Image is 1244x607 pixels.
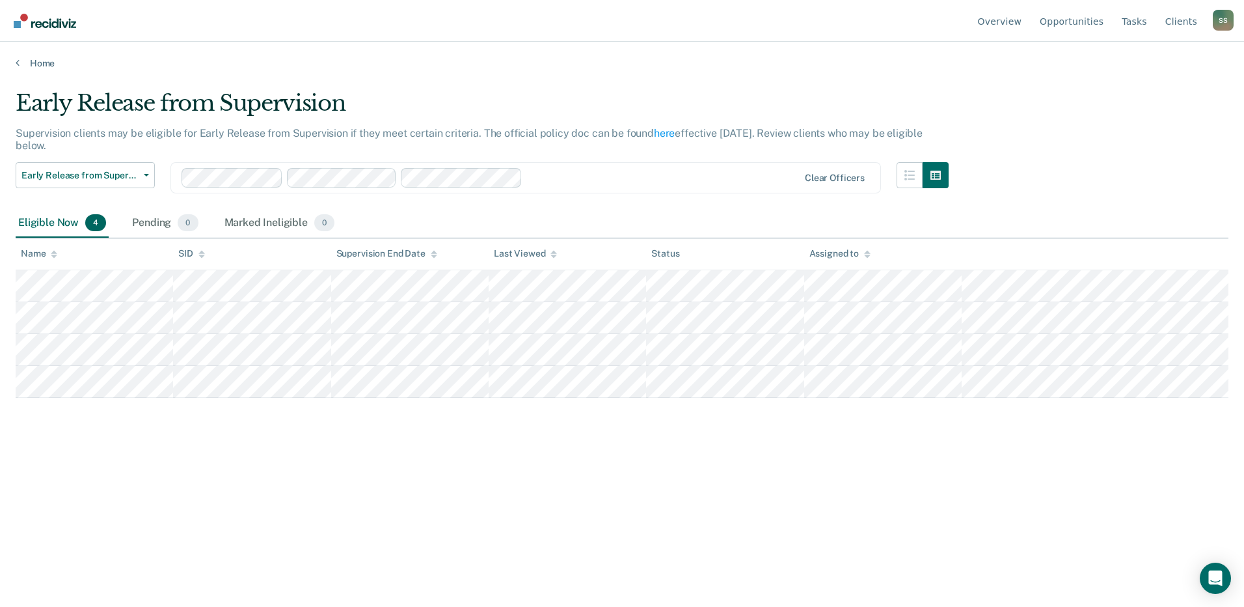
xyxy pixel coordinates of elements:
span: 0 [314,214,334,231]
div: Assigned to [809,248,871,259]
span: Early Release from Supervision [21,170,139,181]
span: 4 [85,214,106,231]
div: SID [178,248,205,259]
span: 0 [178,214,198,231]
div: Early Release from Supervision [16,90,949,127]
a: Home [16,57,1228,69]
a: here [654,127,675,139]
button: Early Release from Supervision [16,162,155,188]
img: Recidiviz [14,14,76,28]
div: S S [1213,10,1234,31]
div: Supervision End Date [336,248,437,259]
div: Name [21,248,57,259]
div: Eligible Now4 [16,209,109,238]
div: Open Intercom Messenger [1200,563,1231,594]
div: Marked Ineligible0 [222,209,338,238]
div: Last Viewed [494,248,557,259]
div: Clear officers [805,173,865,184]
p: Supervision clients may be eligible for Early Release from Supervision if they meet certain crite... [16,127,923,152]
button: Profile dropdown button [1213,10,1234,31]
div: Pending0 [129,209,200,238]
div: Status [651,248,679,259]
